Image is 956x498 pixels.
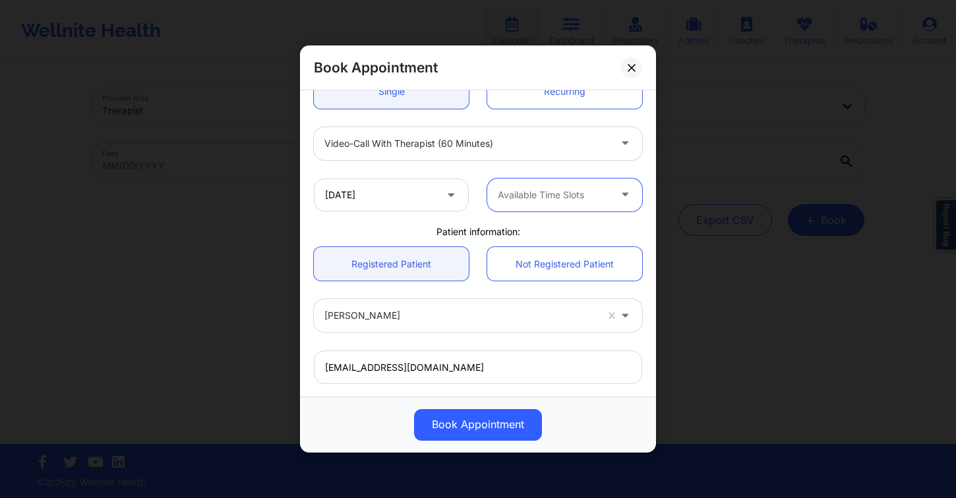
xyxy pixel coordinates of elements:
[314,247,469,281] a: Registered Patient
[314,59,438,76] h2: Book Appointment
[487,247,642,281] a: Not Registered Patient
[305,225,651,238] div: Patient information:
[324,127,609,160] div: Video-Call with Therapist (60 minutes)
[314,179,469,211] input: MM/DD/YYYY
[487,75,642,109] a: Recurring
[414,409,542,441] button: Book Appointment
[324,299,596,332] div: [PERSON_NAME]
[314,350,642,384] input: Patient's Email
[314,75,469,109] a: Single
